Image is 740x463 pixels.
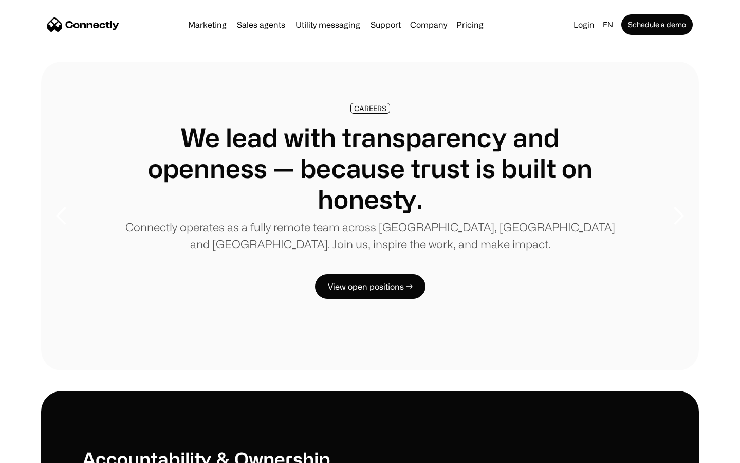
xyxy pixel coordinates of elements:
a: Support [366,21,405,29]
aside: Language selected: English [10,444,62,459]
a: View open positions → [315,274,425,299]
div: Company [410,17,447,32]
a: Marketing [184,21,231,29]
ul: Language list [21,445,62,459]
a: Sales agents [233,21,289,29]
a: Utility messaging [291,21,364,29]
a: Pricing [452,21,488,29]
p: Connectly operates as a fully remote team across [GEOGRAPHIC_DATA], [GEOGRAPHIC_DATA] and [GEOGRA... [123,219,617,253]
a: Login [569,17,599,32]
div: en [603,17,613,32]
h1: We lead with transparency and openness — because trust is built on honesty. [123,122,617,215]
div: CAREERS [354,104,386,112]
a: Schedule a demo [621,14,693,35]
